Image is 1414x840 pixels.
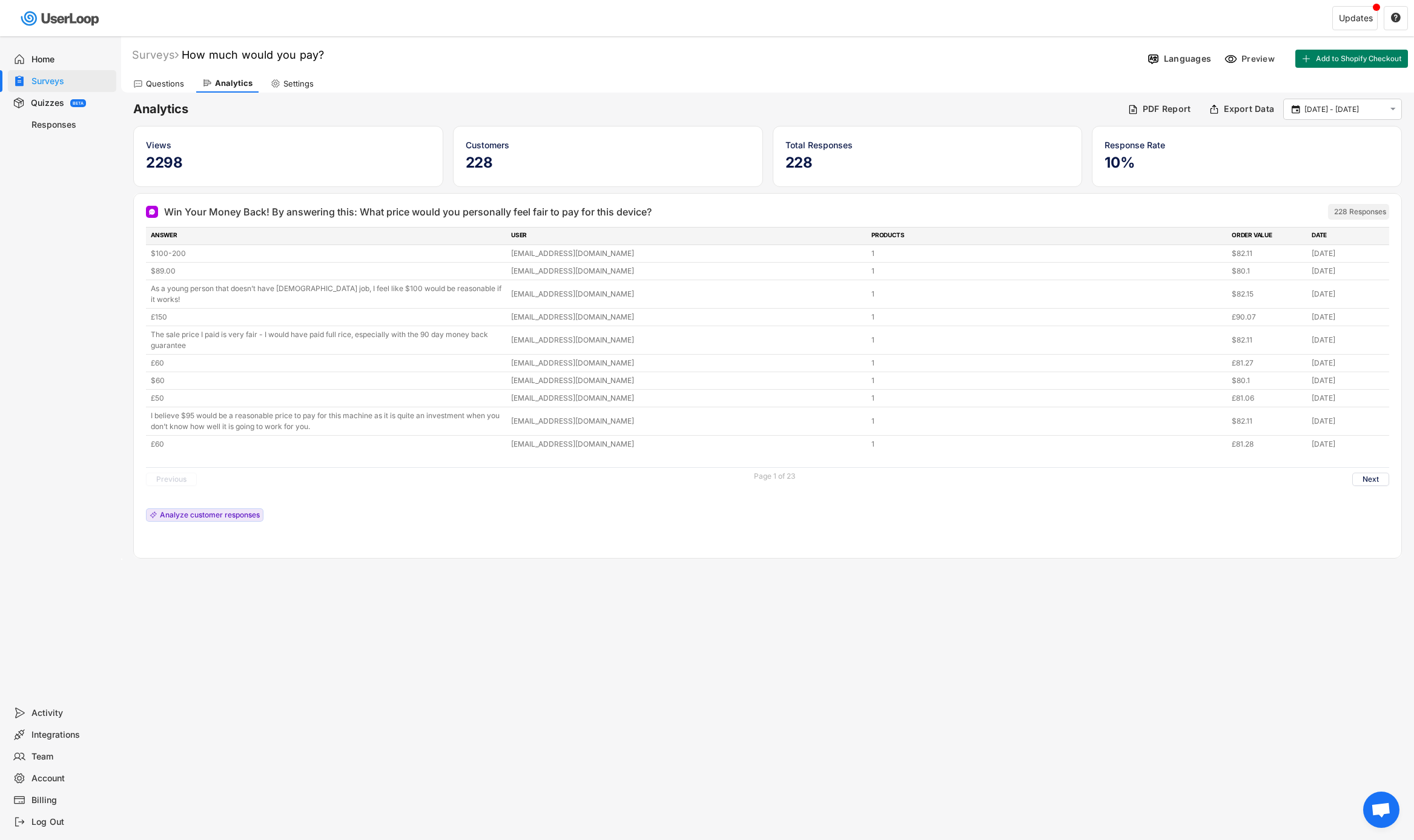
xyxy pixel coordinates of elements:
[1339,14,1373,22] div: Updates
[511,248,864,259] div: [EMAIL_ADDRESS][DOMAIN_NAME]
[466,139,750,151] div: Customers
[31,729,111,741] div: Integrations
[31,54,111,65] div: Home
[1143,103,1191,114] div: PDF Report
[511,312,864,323] div: [EMAIL_ADDRESS][DOMAIN_NAME]
[1334,207,1386,217] div: 228 Responses
[31,97,64,109] div: Quizzes
[1232,312,1304,323] div: £90.07
[1292,103,1300,114] text: 
[1312,289,1384,300] div: [DATE]
[871,335,1224,346] div: 1
[1391,12,1401,23] text: 
[31,773,111,784] div: Account
[31,119,111,131] div: Responses
[146,139,431,151] div: Views
[164,205,652,219] div: Win Your Money Back! By answering this: What price would you personally feel fair to pay for this...
[1147,53,1160,65] img: Language%20Icon.svg
[160,511,260,519] div: Analyze customer responses
[215,78,253,88] div: Analytics
[511,439,864,450] div: [EMAIL_ADDRESS][DOMAIN_NAME]
[871,266,1224,277] div: 1
[132,48,179,62] div: Surveys
[511,266,864,277] div: [EMAIL_ADDRESS][DOMAIN_NAME]
[871,375,1224,386] div: 1
[1232,248,1304,259] div: $82.11
[1363,792,1399,828] div: Open chat
[1312,416,1384,427] div: [DATE]
[1312,312,1384,323] div: [DATE]
[1105,139,1389,151] div: Response Rate
[1312,439,1384,450] div: [DATE]
[1105,154,1389,172] h5: 10%
[151,375,504,386] div: $60
[151,329,504,351] div: The sale price I paid is very fair - I would have paid full rice, especially with the 90 day mone...
[31,707,111,719] div: Activity
[1224,103,1274,114] div: Export Data
[151,393,504,404] div: £50
[73,101,84,105] div: BETA
[151,283,504,305] div: As a young person that doesn’t have [DEMOGRAPHIC_DATA] job, I feel like $100 would be reasonable ...
[1304,103,1384,116] input: Select Date Range
[871,416,1224,427] div: 1
[31,76,111,87] div: Surveys
[1232,266,1304,277] div: $80.1
[1164,53,1211,64] div: Languages
[871,312,1224,323] div: 1
[1295,50,1408,68] button: Add to Shopify Checkout
[511,289,864,300] div: [EMAIL_ADDRESS][DOMAIN_NAME]
[1312,335,1384,346] div: [DATE]
[31,816,111,828] div: Log Out
[1390,104,1396,114] text: 
[133,101,1118,117] h6: Analytics
[511,375,864,386] div: [EMAIL_ADDRESS][DOMAIN_NAME]
[18,6,104,31] img: userloop-logo-01.svg
[1232,231,1304,241] div: ORDER VALUE
[1390,13,1401,24] button: 
[146,154,431,172] h5: 2298
[871,439,1224,450] div: 1
[1312,231,1384,241] div: DATE
[1312,266,1384,277] div: [DATE]
[1316,55,1402,62] span: Add to Shopify Checkout
[151,248,504,259] div: $100-200
[1232,393,1304,404] div: £81.06
[871,393,1224,404] div: 1
[871,289,1224,300] div: 1
[1241,53,1278,64] div: Preview
[283,79,314,89] div: Settings
[466,154,750,172] h5: 228
[151,410,504,432] div: I believe $95 would be a reasonable price to pay for this machine as it is quite an investment wh...
[754,473,795,480] div: Page 1 of 23
[871,231,1224,241] div: PRODUCTS
[31,795,111,806] div: Billing
[146,473,197,486] button: Previous
[151,358,504,369] div: £60
[1232,375,1304,386] div: $80.1
[146,79,184,89] div: Questions
[151,312,504,323] div: £150
[871,358,1224,369] div: 1
[511,416,864,427] div: [EMAIL_ADDRESS][DOMAIN_NAME]
[1232,335,1304,346] div: $82.11
[1312,358,1384,369] div: [DATE]
[1387,104,1398,114] button: 
[785,139,1070,151] div: Total Responses
[148,208,156,215] img: Open Ended
[1290,104,1301,115] button: 
[785,154,1070,172] h5: 228
[1312,248,1384,259] div: [DATE]
[1232,289,1304,300] div: $82.15
[1352,473,1389,486] button: Next
[871,248,1224,259] div: 1
[1232,439,1304,450] div: £81.28
[511,231,864,241] div: USER
[182,48,324,61] font: How much would you pay?
[31,751,111,763] div: Team
[1232,358,1304,369] div: £81.27
[1232,416,1304,427] div: $82.11
[511,393,864,404] div: [EMAIL_ADDRESS][DOMAIN_NAME]
[1312,375,1384,386] div: [DATE]
[511,358,864,369] div: [EMAIL_ADDRESS][DOMAIN_NAME]
[1312,393,1384,404] div: [DATE]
